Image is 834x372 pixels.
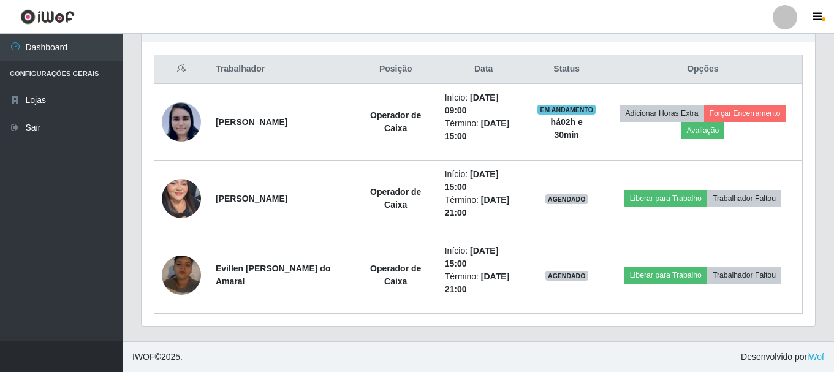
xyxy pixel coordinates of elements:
[445,246,499,268] time: [DATE] 15:00
[545,271,588,281] span: AGENDADO
[604,55,803,84] th: Opções
[624,267,707,284] button: Liberar para Trabalho
[20,9,75,25] img: CoreUI Logo
[530,55,604,84] th: Status
[537,105,596,115] span: EM ANDAMENTO
[445,169,499,192] time: [DATE] 15:00
[216,264,330,286] strong: Evillen [PERSON_NAME] do Amaral
[370,187,421,210] strong: Operador de Caixa
[707,267,781,284] button: Trabalhador Faltou
[445,245,523,270] li: Início:
[807,352,824,362] a: iWof
[545,194,588,204] span: AGENDADO
[216,194,287,203] strong: [PERSON_NAME]
[445,93,499,115] time: [DATE] 09:00
[208,55,354,84] th: Trabalhador
[445,117,523,143] li: Término:
[707,190,781,207] button: Trabalhador Faltou
[162,102,201,142] img: 1628255605382.jpeg
[445,91,523,117] li: Início:
[216,117,287,127] strong: [PERSON_NAME]
[354,55,438,84] th: Posição
[620,105,703,122] button: Adicionar Horas Extra
[741,351,824,363] span: Desenvolvido por
[681,122,724,139] button: Avaliação
[704,105,786,122] button: Forçar Encerramento
[438,55,530,84] th: Data
[445,168,523,194] li: Início:
[162,240,201,310] img: 1751338751212.jpeg
[624,190,707,207] button: Liberar para Trabalho
[132,351,183,363] span: © 2025 .
[370,264,421,286] strong: Operador de Caixa
[370,110,421,133] strong: Operador de Caixa
[132,352,155,362] span: IWOF
[551,117,583,140] strong: há 02 h e 30 min
[162,156,201,241] img: 1750900029799.jpeg
[445,270,523,296] li: Término:
[445,194,523,219] li: Término:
